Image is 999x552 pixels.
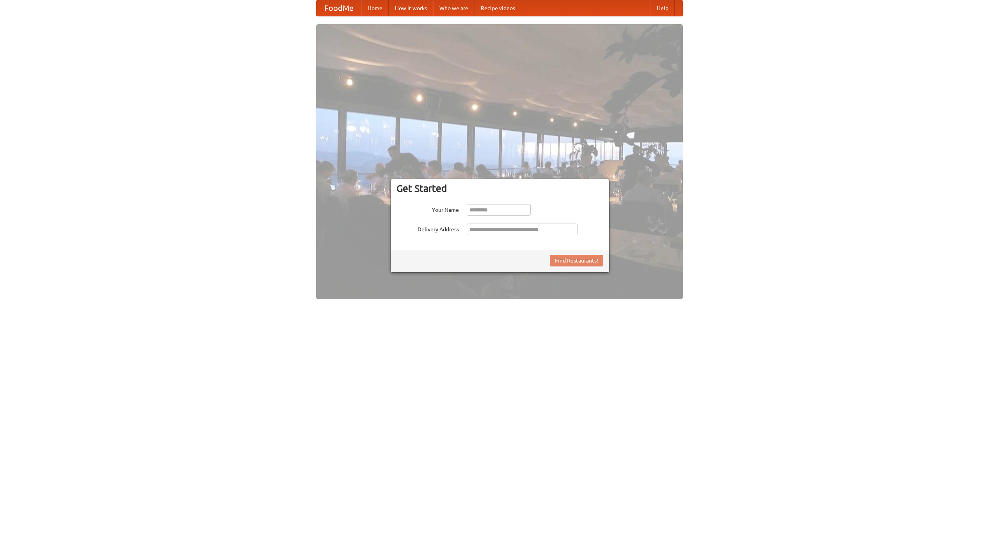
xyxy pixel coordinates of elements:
a: How it works [389,0,433,16]
a: Recipe videos [475,0,521,16]
a: Help [651,0,675,16]
label: Your Name [396,204,459,214]
a: Who we are [433,0,475,16]
a: Home [361,0,389,16]
button: Find Restaurants! [550,255,603,266]
a: FoodMe [316,0,361,16]
label: Delivery Address [396,224,459,233]
h3: Get Started [396,183,603,194]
